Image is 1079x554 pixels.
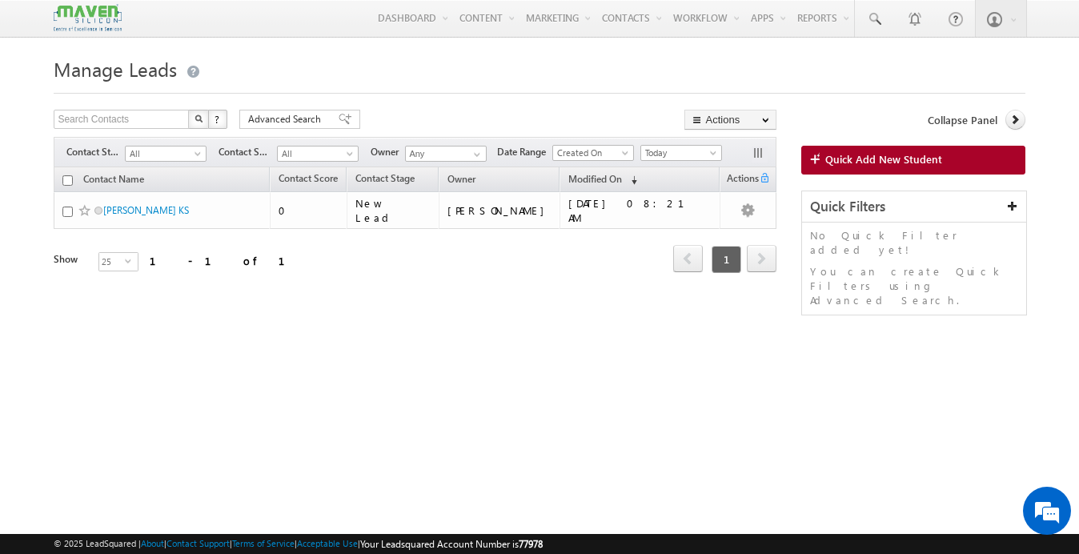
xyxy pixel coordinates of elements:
[640,145,722,161] a: Today
[125,257,138,264] span: select
[371,145,405,159] span: Owner
[66,145,125,159] span: Contact Stage
[54,536,543,552] span: © 2025 LeadSquared | | | | |
[150,251,304,270] div: 1 - 1 of 1
[447,173,475,185] span: Owner
[278,147,354,161] span: All
[279,172,338,184] span: Contact Score
[208,110,227,129] button: ?
[141,538,164,548] a: About
[810,264,1018,307] p: You can create Quick Filters using Advanced Search.
[928,113,997,127] span: Collapse Panel
[355,196,431,225] div: New Lead
[747,247,776,272] a: next
[560,170,645,191] a: Modified On (sorted descending)
[568,196,712,225] div: [DATE] 08:21 AM
[405,146,487,162] input: Type to Search
[360,538,543,550] span: Your Leadsquared Account Number is
[54,4,121,32] img: Custom Logo
[126,147,202,161] span: All
[519,538,543,550] span: 77978
[553,146,629,160] span: Created On
[673,247,703,272] a: prev
[297,538,358,548] a: Acceptable Use
[54,252,86,267] div: Show
[810,228,1018,257] p: No Quick Filter added yet!
[641,146,717,160] span: Today
[248,112,326,126] span: Advanced Search
[54,56,177,82] span: Manage Leads
[747,245,776,272] span: next
[801,146,1025,175] a: Quick Add New Student
[125,146,207,162] a: All
[279,203,339,218] div: 0
[166,538,230,548] a: Contact Support
[103,204,189,216] a: [PERSON_NAME] KS
[232,538,295,548] a: Terms of Service
[99,253,125,271] span: 25
[624,174,637,187] span: (sorted descending)
[497,145,552,159] span: Date Range
[347,170,423,191] a: Contact Stage
[802,191,1026,223] div: Quick Filters
[75,171,152,191] a: Contact Name
[355,172,415,184] span: Contact Stage
[219,145,277,159] span: Contact Source
[825,152,942,167] span: Quick Add New Student
[195,114,203,122] img: Search
[271,170,346,191] a: Contact Score
[720,170,759,191] span: Actions
[62,175,73,186] input: Check all records
[568,173,622,185] span: Modified On
[552,145,634,161] a: Created On
[465,147,485,163] a: Show All Items
[277,146,359,162] a: All
[215,112,222,126] span: ?
[712,246,741,273] span: 1
[673,245,703,272] span: prev
[684,110,776,130] button: Actions
[447,203,552,218] div: [PERSON_NAME]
